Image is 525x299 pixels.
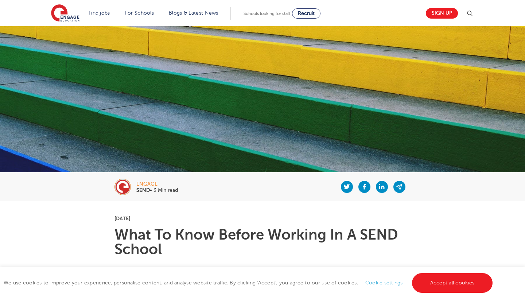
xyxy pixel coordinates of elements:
[4,280,494,286] span: We use cookies to improve your experience, personalise content, and analyse website traffic. By c...
[136,182,178,187] div: engage
[114,216,411,221] p: [DATE]
[136,187,150,193] b: SEND
[244,11,291,16] span: Schools looking for staff
[426,8,458,19] a: Sign up
[136,188,178,193] p: • 3 Min read
[89,10,110,16] a: Find jobs
[298,11,315,16] span: Recruit
[292,8,320,19] a: Recruit
[412,273,493,293] a: Accept all cookies
[51,4,79,23] img: Engage Education
[365,280,403,286] a: Cookie settings
[114,228,411,257] h1: What To Know Before Working In A SEND School
[169,10,218,16] a: Blogs & Latest News
[125,10,154,16] a: For Schools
